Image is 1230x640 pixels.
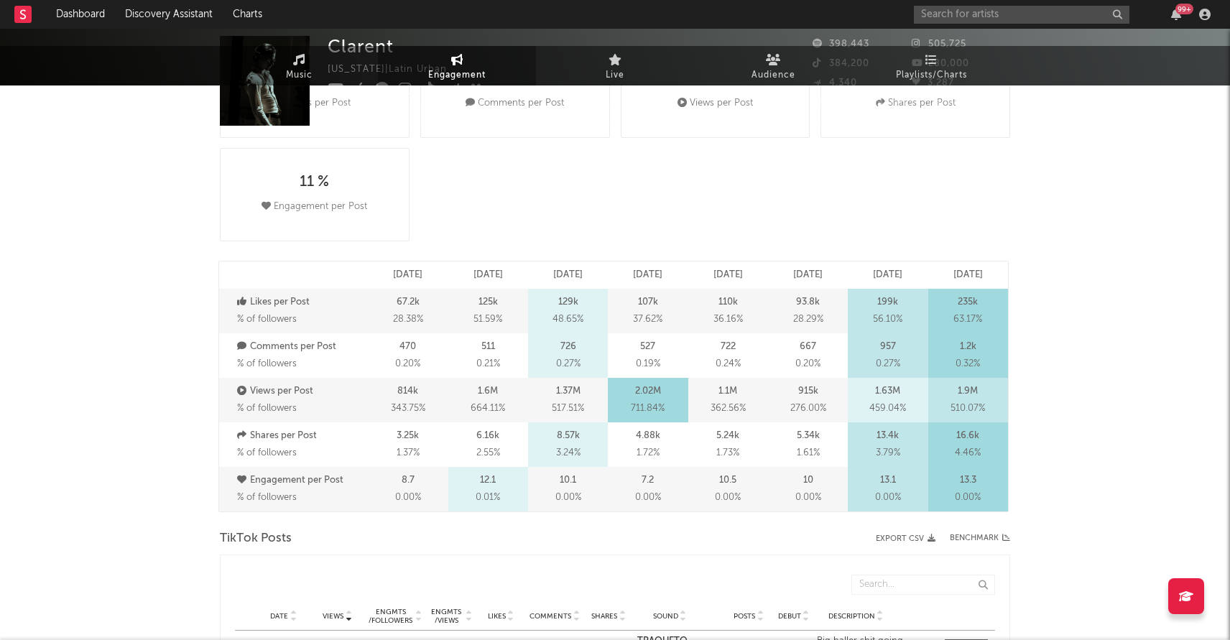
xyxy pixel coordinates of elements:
[220,46,378,85] a: Music
[393,266,422,284] p: [DATE]
[873,266,902,284] p: [DATE]
[721,338,736,356] p: 722
[368,608,413,625] div: Engmts / Followers
[397,294,420,311] p: 67.2k
[378,46,536,85] a: Engagement
[402,472,415,489] p: 8.7
[914,6,1129,24] input: Search for artists
[488,612,506,621] span: Likes
[237,315,297,324] span: % of followers
[956,356,980,373] span: 0.32 %
[631,400,665,417] span: 711.84 %
[270,612,288,621] span: Date
[220,530,292,547] span: TikTok Posts
[399,338,416,356] p: 470
[397,427,419,445] p: 3.25k
[958,383,978,400] p: 1.9M
[960,338,976,356] p: 1.2k
[555,489,581,506] span: 0.00 %
[875,489,901,506] span: 0.00 %
[560,472,576,489] p: 10.1
[951,400,985,417] span: 510.07 %
[300,174,329,191] div: 11 %
[635,489,661,506] span: 0.00 %
[912,40,966,49] span: 505,725
[636,427,660,445] p: 4.88k
[536,46,694,85] a: Live
[875,383,900,400] p: 1.63M
[556,356,581,373] span: 0.27 %
[391,400,425,417] span: 343.75 %
[476,356,500,373] span: 0.21 %
[718,294,738,311] p: 110k
[716,427,739,445] p: 5.24k
[476,427,499,445] p: 6.16k
[556,445,581,462] span: 3.24 %
[869,400,906,417] span: 459.04 %
[716,445,739,462] span: 1.73 %
[711,400,746,417] span: 362.56 %
[530,612,571,621] span: Comments
[558,294,578,311] p: 129k
[800,338,816,356] p: 667
[851,575,995,595] input: Search...
[778,612,801,621] span: Debut
[393,311,423,328] span: 28.38 %
[476,489,500,506] span: 0.01 %
[635,383,661,400] p: 2.02M
[556,383,581,400] p: 1.37M
[633,266,662,284] p: [DATE]
[953,266,983,284] p: [DATE]
[694,46,852,85] a: Audience
[633,311,662,328] span: 37.62 %
[713,266,743,284] p: [DATE]
[478,294,498,311] p: 125k
[716,356,741,373] span: 0.24 %
[877,294,898,311] p: 199k
[473,266,503,284] p: [DATE]
[953,311,982,328] span: 63.17 %
[553,266,583,284] p: [DATE]
[552,400,584,417] span: 517.51 %
[876,534,935,543] button: Export CSV
[852,46,1010,85] a: Playlists/Charts
[397,383,418,400] p: 814k
[793,266,823,284] p: [DATE]
[237,338,364,356] p: Comments per Post
[713,311,743,328] span: 36.16 %
[798,383,818,400] p: 915k
[642,472,654,489] p: 7.2
[950,530,1010,547] div: Benchmark
[640,338,655,356] p: 527
[796,294,820,311] p: 93.8k
[960,472,976,489] p: 13.3
[1175,4,1193,14] div: 99 +
[734,612,755,621] span: Posts
[557,427,580,445] p: 8.57k
[956,427,979,445] p: 16.6k
[478,383,498,400] p: 1.6M
[286,67,313,84] span: Music
[237,359,297,368] span: % of followers
[715,489,741,506] span: 0.00 %
[880,472,896,489] p: 13.1
[1171,9,1181,20] button: 99+
[955,445,981,462] span: 4.46 %
[876,445,900,462] span: 3.79 %
[237,448,297,458] span: % of followers
[323,612,343,621] span: Views
[955,489,981,506] span: 0.00 %
[797,445,820,462] span: 1.61 %
[262,198,367,215] div: Engagement per Post
[828,612,875,621] span: Description
[752,67,795,84] span: Audience
[237,493,297,502] span: % of followers
[395,489,421,506] span: 0.00 %
[237,472,364,489] p: Engagement per Post
[958,294,978,311] p: 235k
[896,67,967,84] span: Playlists/Charts
[395,356,420,373] span: 0.20 %
[637,445,660,462] span: 1.72 %
[636,356,660,373] span: 0.19 %
[795,489,821,506] span: 0.00 %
